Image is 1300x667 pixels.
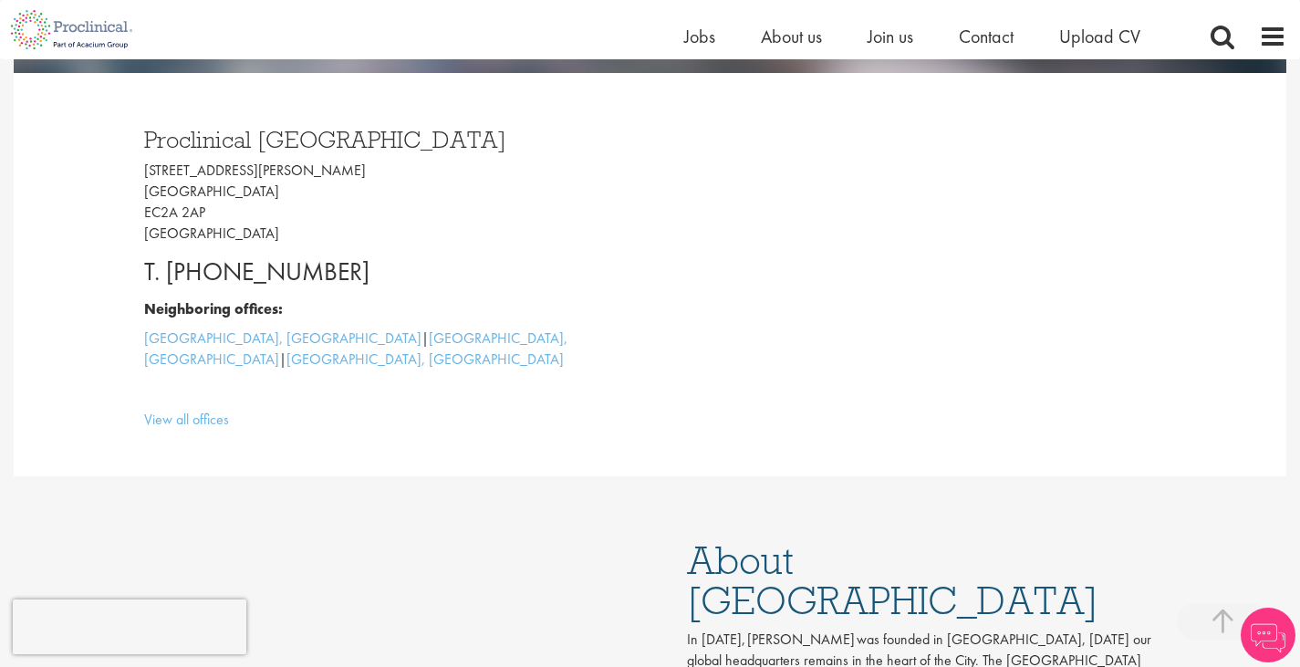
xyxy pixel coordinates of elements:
[761,25,822,48] a: About us
[144,161,637,244] p: [STREET_ADDRESS][PERSON_NAME] [GEOGRAPHIC_DATA] EC2A 2AP [GEOGRAPHIC_DATA]
[144,328,567,369] a: [GEOGRAPHIC_DATA], [GEOGRAPHIC_DATA]
[286,349,564,369] a: [GEOGRAPHIC_DATA], [GEOGRAPHIC_DATA]
[868,25,913,48] a: Join us
[144,328,421,348] a: [GEOGRAPHIC_DATA], [GEOGRAPHIC_DATA]
[684,25,715,48] a: Jobs
[687,540,1170,620] h1: About [GEOGRAPHIC_DATA]
[144,128,637,151] h3: Proclinical [GEOGRAPHIC_DATA]
[1059,25,1140,48] a: Upload CV
[959,25,1014,48] a: Contact
[1241,608,1295,662] img: Chatbot
[144,254,637,290] p: T. [PHONE_NUMBER]
[144,410,229,429] a: View all offices
[144,328,637,370] p: | |
[144,299,283,318] b: Neighboring offices:
[13,599,246,654] iframe: reCAPTCHA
